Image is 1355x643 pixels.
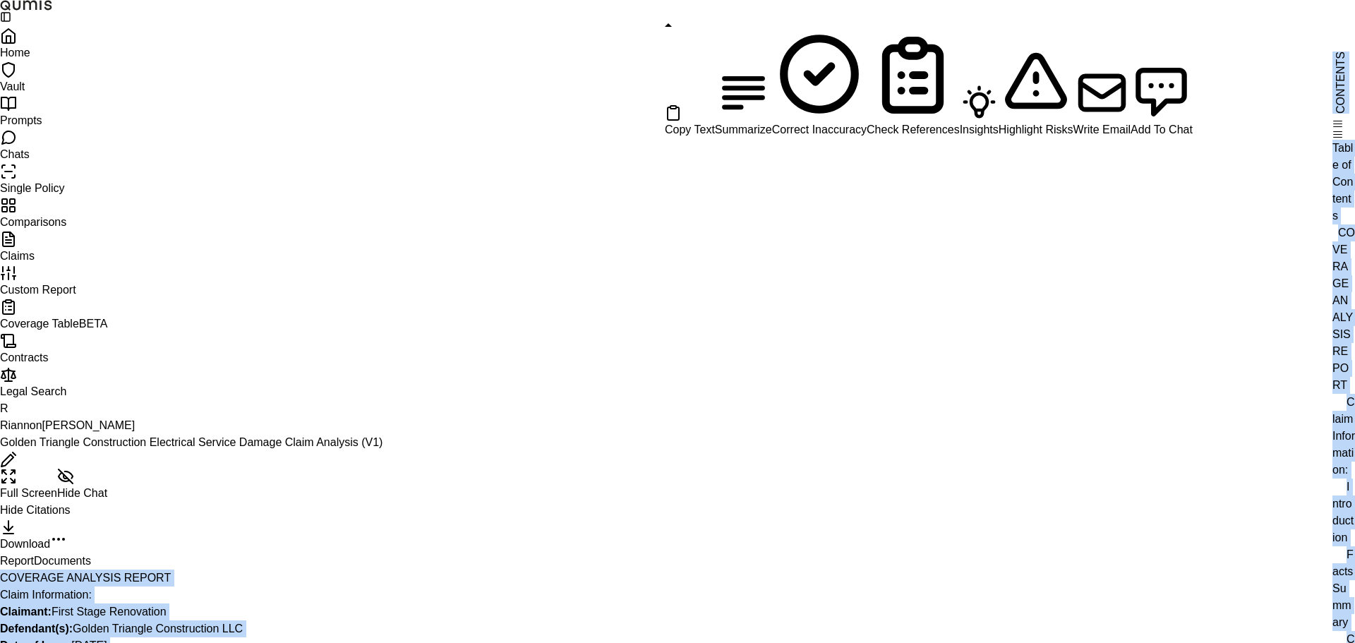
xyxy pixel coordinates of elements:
span: Add To Chat [1131,124,1193,136]
span: First Stage Renovation [52,606,167,618]
button: Highlight Risks [999,47,1073,138]
span: Copy Text [665,124,715,136]
span: [PERSON_NAME] [42,419,135,431]
button: Insights [960,83,999,138]
button: Write Email [1073,64,1131,139]
span: Hide Chat [57,487,107,499]
button: Summarize [715,64,772,138]
a: Claim Information: [1332,396,1355,476]
button: Add To Chat [1131,60,1193,139]
button: Correct Inaccuracy [772,27,867,138]
span: BETA [79,318,108,330]
span: Table of Contents [1332,142,1353,222]
span: Insights [960,124,999,136]
a: Introduction [1332,481,1354,543]
span: Highlight Risks [999,124,1073,136]
span: Correct Inaccuracy [772,124,867,136]
span: Write Email [1073,124,1131,136]
button: Hide Chat [57,468,107,502]
span: Check References [867,124,960,136]
span: CONTENTS [1332,52,1349,114]
span: Golden Triangle Construction LLC [73,623,243,635]
span: Summarize [715,124,772,136]
a: Facts Summary [1332,548,1354,628]
button: Check References [867,29,960,139]
a: COVERAGE ANALYSIS REPORT [1332,227,1355,391]
button: Copy Text [665,104,715,138]
button: Documents [34,553,91,570]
